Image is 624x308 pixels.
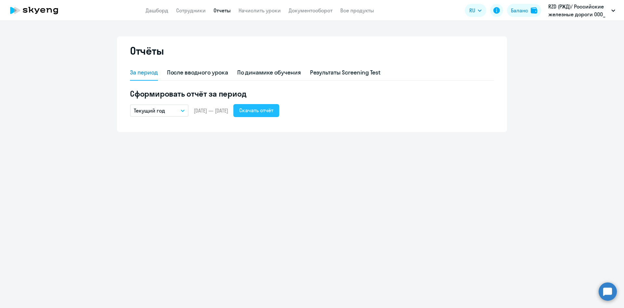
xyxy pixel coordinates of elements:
[130,88,494,99] h5: Сформировать отчёт за период
[289,7,332,14] a: Документооборот
[130,44,164,57] h2: Отчёты
[214,7,231,14] a: Отчеты
[233,104,279,117] button: Скачать отчёт
[310,68,381,77] div: Результаты Screening Test
[239,7,281,14] a: Начислить уроки
[194,107,228,114] span: [DATE] — [DATE]
[237,68,301,77] div: По динамике обучения
[167,68,228,77] div: После вводного урока
[548,3,609,18] p: RZD (РЖД)/ Российские железные дороги ООО_ KAM, КОРПОРАТИВНЫЙ УНИВЕРСИТЕТ РЖД АНО ДПО
[130,68,158,77] div: За период
[146,7,168,14] a: Дашборд
[239,106,273,114] div: Скачать отчёт
[531,7,537,14] img: balance
[340,7,374,14] a: Все продукты
[545,3,618,18] button: RZD (РЖД)/ Российские железные дороги ООО_ KAM, КОРПОРАТИВНЫЙ УНИВЕРСИТЕТ РЖД АНО ДПО
[130,104,188,117] button: Текущий год
[176,7,206,14] a: Сотрудники
[507,4,541,17] button: Балансbalance
[134,107,165,114] p: Текущий год
[469,7,475,14] span: RU
[511,7,528,14] div: Баланс
[465,4,486,17] button: RU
